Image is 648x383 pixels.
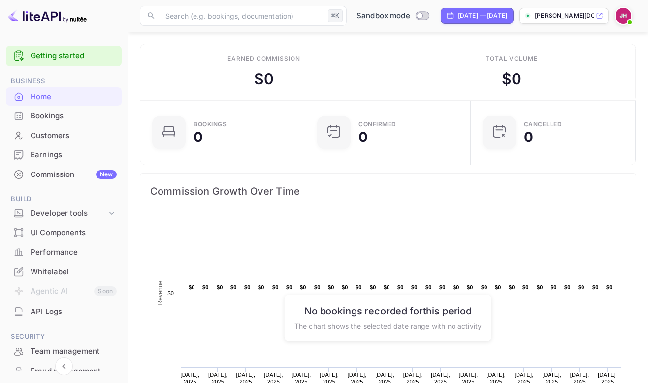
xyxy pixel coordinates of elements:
[6,223,122,243] div: UI Components
[230,284,237,290] text: $0
[425,284,432,290] text: $0
[328,284,334,290] text: $0
[286,284,292,290] text: $0
[502,68,521,90] div: $ 0
[397,284,404,290] text: $0
[458,11,507,20] div: [DATE] — [DATE]
[294,320,482,331] p: The chart shows the selected date range with no activity
[453,284,459,290] text: $0
[439,284,446,290] text: $0
[6,262,122,280] a: Whitelabel
[524,121,562,127] div: CANCELLED
[592,284,599,290] text: $0
[616,8,631,24] img: Jemal Hargett
[6,106,122,125] a: Bookings
[6,145,122,164] a: Earnings
[6,76,122,87] span: Business
[535,11,594,20] p: [PERSON_NAME][DOMAIN_NAME]...
[31,110,117,122] div: Bookings
[578,284,584,290] text: $0
[6,194,122,205] span: Build
[6,362,122,380] a: Fraud management
[6,302,122,320] a: API Logs
[31,266,117,278] div: Whitelabel
[31,130,117,141] div: Customers
[227,54,300,63] div: Earned commission
[31,169,117,180] div: Commission
[342,284,348,290] text: $0
[486,54,538,63] div: Total volume
[356,284,362,290] text: $0
[411,284,418,290] text: $0
[194,121,227,127] div: Bookings
[6,87,122,105] a: Home
[300,284,306,290] text: $0
[6,342,122,361] div: Team management
[6,145,122,165] div: Earnings
[194,130,203,144] div: 0
[6,342,122,360] a: Team management
[537,284,543,290] text: $0
[294,305,482,316] h6: No bookings recorded for this period
[217,284,223,290] text: $0
[6,205,122,222] div: Developer tools
[31,227,117,239] div: UI Components
[522,284,529,290] text: $0
[258,284,264,290] text: $0
[6,165,122,183] a: CommissionNew
[6,262,122,281] div: Whitelabel
[202,284,209,290] text: $0
[6,46,122,66] div: Getting started
[6,243,122,261] a: Performance
[55,357,73,375] button: Collapse navigation
[524,130,533,144] div: 0
[358,130,368,144] div: 0
[6,223,122,242] a: UI Components
[467,284,473,290] text: $0
[328,9,343,22] div: ⌘K
[358,121,396,127] div: Confirmed
[384,284,390,290] text: $0
[606,284,613,290] text: $0
[189,284,195,290] text: $0
[314,284,321,290] text: $0
[6,106,122,126] div: Bookings
[31,366,117,377] div: Fraud management
[31,247,117,258] div: Performance
[96,170,117,179] div: New
[6,165,122,184] div: CommissionNew
[31,149,117,161] div: Earnings
[6,331,122,342] span: Security
[481,284,487,290] text: $0
[157,280,163,305] text: Revenue
[370,284,376,290] text: $0
[6,126,122,145] div: Customers
[272,284,279,290] text: $0
[353,10,433,22] div: Switch to Production mode
[6,302,122,321] div: API Logs
[8,8,87,24] img: LiteAPI logo
[31,208,107,219] div: Developer tools
[564,284,571,290] text: $0
[495,284,501,290] text: $0
[244,284,251,290] text: $0
[160,6,324,26] input: Search (e.g. bookings, documentation)
[356,10,410,22] span: Sandbox mode
[6,243,122,262] div: Performance
[31,346,117,357] div: Team management
[167,290,174,296] text: $0
[6,87,122,106] div: Home
[150,183,626,199] span: Commission Growth Over Time
[254,68,274,90] div: $ 0
[509,284,515,290] text: $0
[31,91,117,103] div: Home
[31,306,117,317] div: API Logs
[6,126,122,144] a: Customers
[551,284,557,290] text: $0
[31,50,117,62] a: Getting started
